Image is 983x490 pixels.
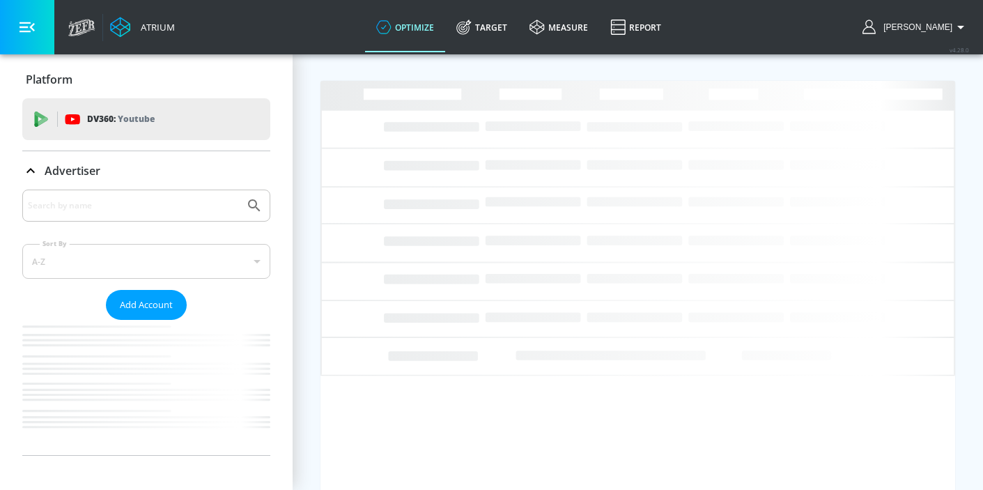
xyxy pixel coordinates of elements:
button: Add Account [106,290,187,320]
span: login as: Heather.Aleksis@zefr.com [878,22,952,32]
div: Platform [22,60,270,99]
a: measure [518,2,599,52]
p: DV360: [87,112,155,127]
span: v 4.28.0 [950,46,969,54]
a: Atrium [110,17,175,38]
div: Advertiser [22,151,270,190]
label: Sort By [40,239,70,248]
div: Atrium [135,21,175,33]
div: DV360: Youtube [22,98,270,140]
p: Platform [26,72,72,87]
a: Report [599,2,672,52]
a: Target [445,2,518,52]
nav: list of Advertiser [22,320,270,455]
a: optimize [365,2,445,52]
p: Youtube [118,112,155,126]
p: Advertiser [45,163,100,178]
div: Advertiser [22,190,270,455]
div: A-Z [22,244,270,279]
button: [PERSON_NAME] [862,19,969,36]
span: Add Account [120,297,173,313]
input: Search by name [28,197,239,215]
